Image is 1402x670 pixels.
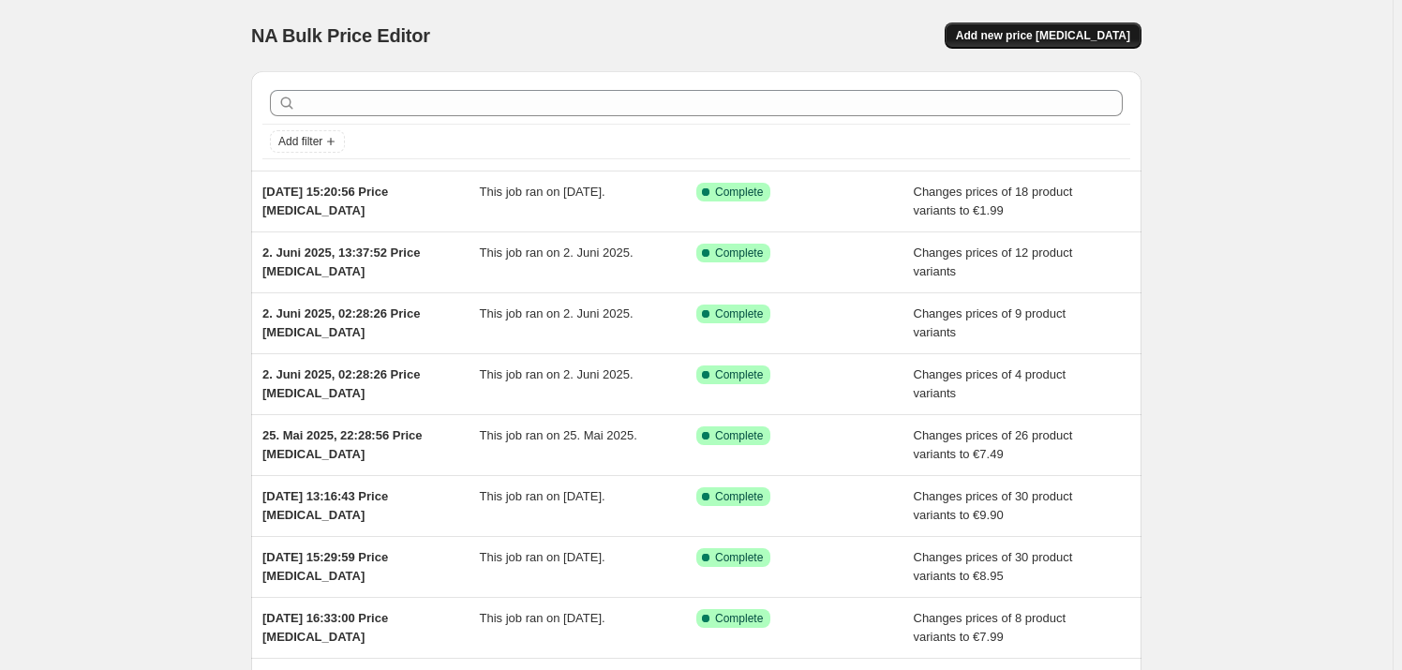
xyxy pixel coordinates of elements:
[262,611,388,644] span: [DATE] 16:33:00 Price [MEDICAL_DATA]
[262,306,420,339] span: 2. Juni 2025, 02:28:26 Price [MEDICAL_DATA]
[715,611,763,626] span: Complete
[270,130,345,153] button: Add filter
[480,185,605,199] span: This job ran on [DATE].
[945,22,1141,49] button: Add new price [MEDICAL_DATA]
[956,28,1130,43] span: Add new price [MEDICAL_DATA]
[262,246,420,278] span: 2. Juni 2025, 13:37:52 Price [MEDICAL_DATA]
[262,550,388,583] span: [DATE] 15:29:59 Price [MEDICAL_DATA]
[480,246,634,260] span: This job ran on 2. Juni 2025.
[715,550,763,565] span: Complete
[914,246,1073,278] span: Changes prices of 12 product variants
[914,489,1073,522] span: Changes prices of 30 product variants to €9.90
[914,367,1066,400] span: Changes prices of 4 product variants
[715,367,763,382] span: Complete
[715,246,763,261] span: Complete
[480,611,605,625] span: This job ran on [DATE].
[262,367,420,400] span: 2. Juni 2025, 02:28:26 Price [MEDICAL_DATA]
[251,25,430,46] span: NA Bulk Price Editor
[715,306,763,321] span: Complete
[262,489,388,522] span: [DATE] 13:16:43 Price [MEDICAL_DATA]
[262,185,388,217] span: [DATE] 15:20:56 Price [MEDICAL_DATA]
[914,611,1066,644] span: Changes prices of 8 product variants to €7.99
[715,428,763,443] span: Complete
[262,428,423,461] span: 25. Mai 2025, 22:28:56 Price [MEDICAL_DATA]
[914,550,1073,583] span: Changes prices of 30 product variants to €8.95
[914,185,1073,217] span: Changes prices of 18 product variants to €1.99
[278,134,322,149] span: Add filter
[914,428,1073,461] span: Changes prices of 26 product variants to €7.49
[715,489,763,504] span: Complete
[480,489,605,503] span: This job ran on [DATE].
[480,306,634,320] span: This job ran on 2. Juni 2025.
[480,550,605,564] span: This job ran on [DATE].
[480,367,634,381] span: This job ran on 2. Juni 2025.
[480,428,637,442] span: This job ran on 25. Mai 2025.
[914,306,1066,339] span: Changes prices of 9 product variants
[715,185,763,200] span: Complete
